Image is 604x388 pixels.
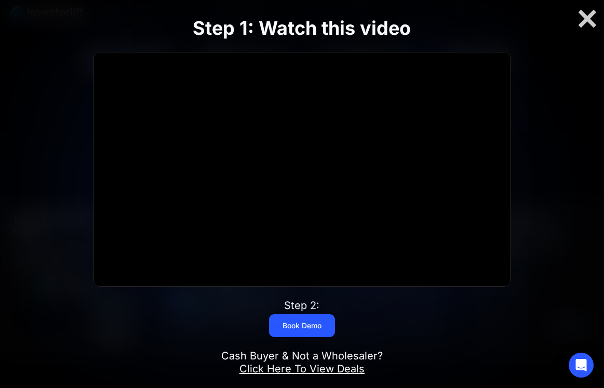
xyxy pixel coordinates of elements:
[193,17,411,39] strong: Step 1: Watch this video
[221,350,383,376] div: Cash Buyer & Not a Wholesaler?
[269,314,335,337] a: Book Demo
[569,353,594,378] div: Open Intercom Messenger
[239,363,365,375] a: Click Here To View Deals
[284,299,319,312] div: Step 2:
